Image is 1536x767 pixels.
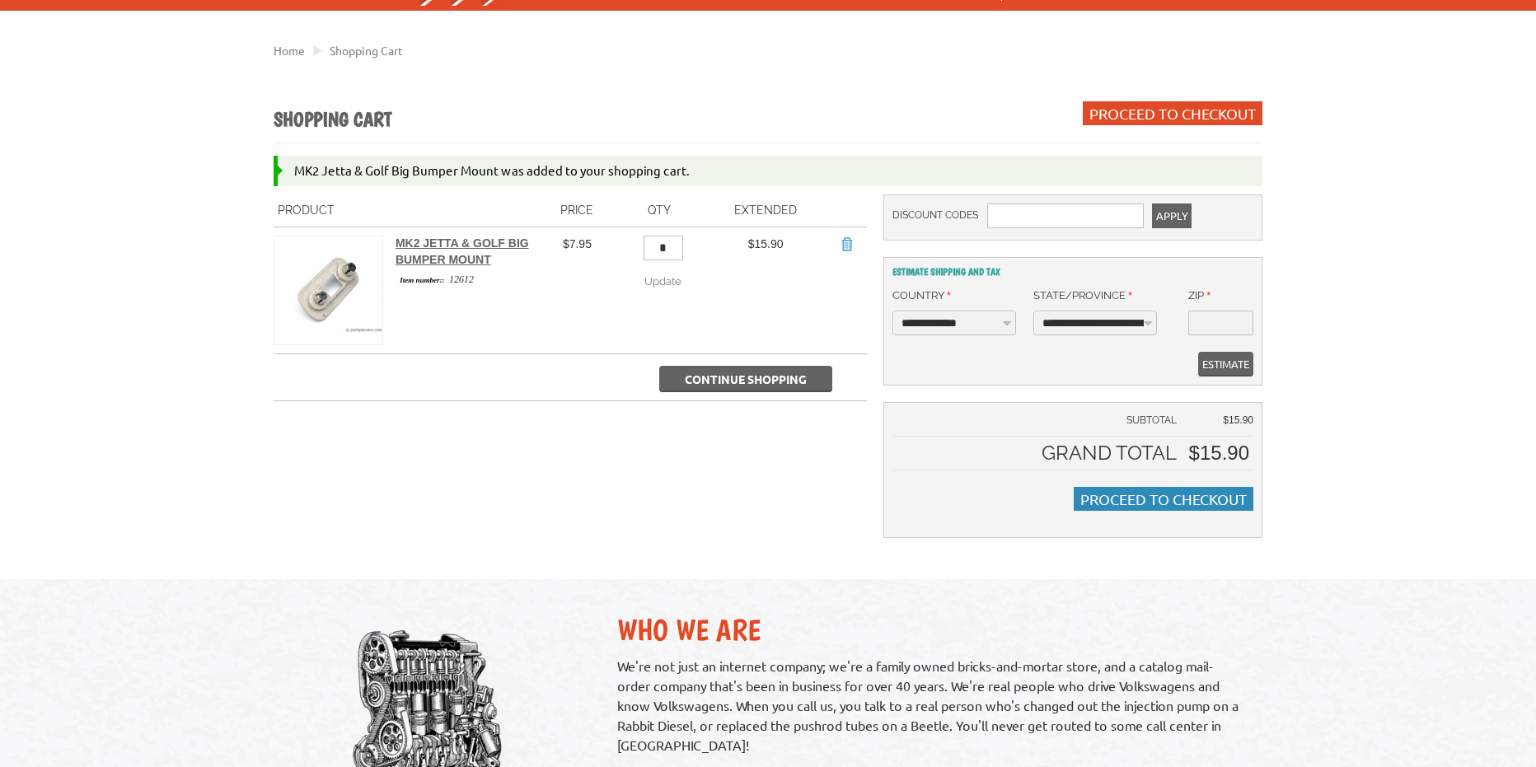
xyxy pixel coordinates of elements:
[892,411,1185,437] td: Subtotal
[892,288,951,304] label: Country
[1189,442,1249,464] span: $15.90
[1083,101,1262,125] button: Proceed to Checkout
[396,272,539,287] div: 12612
[560,203,593,217] span: Price
[274,236,382,344] img: MK2 Jetta & Golf Big Bumper Mount
[685,372,807,386] span: Continue Shopping
[659,366,832,392] button: Continue Shopping
[1202,352,1249,376] span: Estimate
[274,107,391,133] h1: Shopping Cart
[396,236,529,266] a: MK2 Jetta & Golf Big Bumper Mount
[892,266,1253,278] h2: Estimate Shipping and Tax
[1188,288,1211,304] label: Zip
[611,194,705,227] th: Qty
[892,203,979,227] label: Discount Codes
[1033,288,1132,304] label: State/Province
[644,275,681,288] span: Update
[1089,105,1256,122] span: Proceed to Checkout
[1042,441,1177,465] strong: Grand Total
[1074,487,1253,511] button: Proceed to Checkout
[278,203,335,217] span: Product
[1080,490,1247,507] span: Proceed to Checkout
[617,656,1246,755] p: We're not just an internet company; we're a family owned bricks-and-mortar store, and a catalog m...
[1198,352,1253,376] button: Estimate
[294,162,690,178] span: MK2 Jetta & Golf Big Bumper Mount was added to your shopping cart.
[838,236,855,252] a: Remove Item
[617,612,1246,648] h2: Who We Are
[706,194,826,227] th: Extended
[396,274,449,286] span: Item number::
[1156,203,1187,228] span: Apply
[563,237,592,250] span: $7.95
[1152,203,1192,228] button: Apply
[1223,414,1253,426] span: $15.90
[274,43,305,58] a: Home
[330,43,403,58] a: Shopping Cart
[748,237,784,250] span: $15.90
